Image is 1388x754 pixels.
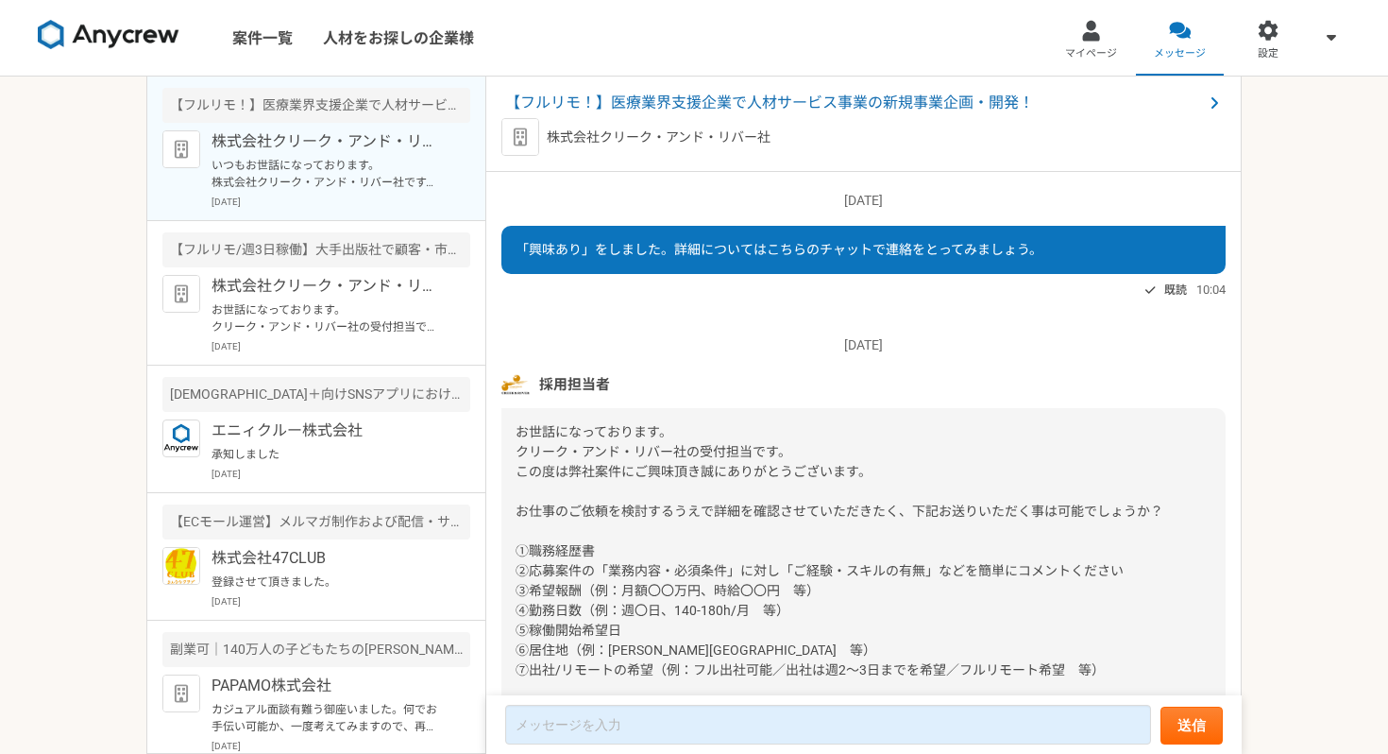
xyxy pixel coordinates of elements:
[1065,46,1117,61] span: マイページ
[162,632,470,667] div: 副業可｜140万人の子どもたちの[PERSON_NAME]を変える、[PERSON_NAME]責任者
[212,701,445,735] p: カジュアル面談有難う御座いました。何でお手伝い可能か、一度考えてみますので、再度ご連絡させて頂きます。
[212,130,445,153] p: 株式会社クリーク・アンド・リバー社
[516,424,1163,737] span: お世話になっております。 クリーク・アンド・リバー社の受付担当です。 この度は弊社案件にご興味頂き誠にありがとうございます。 お仕事のご依頼を検討するうえで詳細を確認させていただきたく、下記お送...
[1160,707,1223,745] button: 送信
[212,157,445,191] p: いつもお世話になっております。 株式会社クリーク・アンド・リバー社です。 ご応募情報をもとに検討をさせて頂いた結果、 是非お仕事をご紹介させて頂きたく、 一度オンラインでのご面談をお願いできれば...
[212,446,445,463] p: 承知しました
[212,739,470,753] p: [DATE]
[505,92,1203,114] span: 【フルリモ！】医療業界支援企業で人材サービス事業の新規事業企画・開発！
[212,675,445,697] p: PAPAMO株式会社
[162,675,200,712] img: default_org_logo-42cde973f59100197ec2c8e796e4974ac8490bb5b08a0eb061ff975e4574aa76.png
[516,242,1042,257] span: 「興味あり」をしました。詳細についてはこちらのチャットで連絡をとってみましょう。
[38,20,179,50] img: 8DqYSo04kwAAAAASUVORK5CYII=
[212,467,470,481] p: [DATE]
[162,130,200,168] img: default_org_logo-42cde973f59100197ec2c8e796e4974ac8490bb5b08a0eb061ff975e4574aa76.png
[1154,46,1206,61] span: メッセージ
[1196,281,1226,299] span: 10:04
[501,370,530,399] img: a295da57-00b6-4b29-ba41-8cef463eb291.png
[162,275,200,313] img: default_org_logo-42cde973f59100197ec2c8e796e4974ac8490bb5b08a0eb061ff975e4574aa76.png
[212,339,470,353] p: [DATE]
[162,420,200,457] img: logo_text_blue_01.png
[501,191,1226,211] p: [DATE]
[1164,279,1187,301] span: 既読
[1258,46,1278,61] span: 設定
[162,377,470,412] div: [DEMOGRAPHIC_DATA]＋向けSNSアプリにおけるマーケティング業務
[501,335,1226,355] p: [DATE]
[539,374,610,395] span: 採用担当者
[162,547,200,585] img: 47_logo.jpg
[212,574,445,591] p: 登録させて頂きました。
[212,301,445,335] p: お世話になっております。 クリーク・アンド・リバー社の受付担当です。 この度は弊社案件にご興味頂き誠にありがとうございます。 お仕事のご依頼を検討するうえで詳細を確認させていただきたく、下記お送...
[212,594,470,608] p: [DATE]
[162,232,470,267] div: 【フルリモ/週3日稼働】大手出版社で顧客・市場調査マーケター！
[212,547,445,570] p: 株式会社47CLUB
[212,275,445,298] p: 株式会社クリーク・アンド・リバー社
[162,88,470,123] div: 【フルリモ！】医療業界支援企業で人材サービス事業の新規事業企画・開発！
[162,505,470,540] div: 【ECモール運営】メルマガ制作および配信・サイト更新業務
[547,128,770,147] p: 株式会社クリーク・アンド・リバー社
[212,420,445,442] p: エニィクルー株式会社
[501,118,539,156] img: default_org_logo-42cde973f59100197ec2c8e796e4974ac8490bb5b08a0eb061ff975e4574aa76.png
[212,195,470,209] p: [DATE]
